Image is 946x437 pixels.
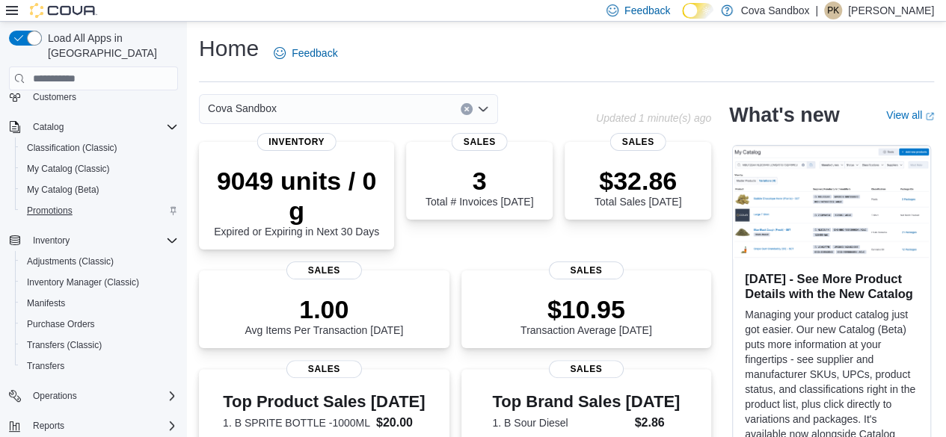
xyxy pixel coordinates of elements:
[492,393,680,411] h3: Top Brand Sales [DATE]
[624,3,670,18] span: Feedback
[376,414,426,432] dd: $20.00
[634,414,680,432] dd: $2.86
[245,294,403,324] p: 1.00
[15,356,184,376] button: Transfers
[27,184,99,196] span: My Catalog (Beta)
[477,103,489,115] button: Open list of options
[15,179,184,200] button: My Catalog (Beta)
[27,232,178,250] span: Inventory
[824,1,842,19] div: Prajkta Kusurkar
[595,166,681,196] p: $32.86
[27,360,64,372] span: Transfers
[426,166,533,196] p: 3
[27,297,65,309] span: Manifests
[520,294,652,324] p: $10.95
[452,133,508,151] span: Sales
[27,88,82,106] a: Customers
[848,1,934,19] p: [PERSON_NAME]
[27,232,76,250] button: Inventory
[30,3,97,18] img: Cova
[33,420,64,432] span: Reports
[21,357,178,375] span: Transfers
[549,261,624,279] span: Sales
[27,255,114,267] span: Adjustments (Classic)
[21,181,178,199] span: My Catalog (Beta)
[15,158,184,179] button: My Catalog (Classic)
[27,339,102,351] span: Transfers (Classic)
[827,1,839,19] span: PK
[27,387,178,405] span: Operations
[27,118,70,136] button: Catalog
[27,417,178,435] span: Reports
[595,166,681,208] div: Total Sales [DATE]
[223,415,370,430] dt: 1. B SPRITE BOTTLE -1000ML
[15,314,184,335] button: Purchase Orders
[199,34,259,63] h1: Home
[33,121,64,133] span: Catalog
[492,415,628,430] dt: 1. B Sour Diesel
[21,294,71,312] a: Manifests
[42,31,178,61] span: Load All Apps in [GEOGRAPHIC_DATA]
[21,252,178,270] span: Adjustments (Classic)
[21,315,101,333] a: Purchase Orders
[286,261,361,279] span: Sales
[21,202,79,220] a: Promotions
[21,252,120,270] a: Adjustments (Classic)
[815,1,818,19] p: |
[292,46,337,61] span: Feedback
[21,273,178,291] span: Inventory Manager (Classic)
[27,118,178,136] span: Catalog
[21,273,145,291] a: Inventory Manager (Classic)
[27,318,95,330] span: Purchase Orders
[3,415,184,436] button: Reports
[925,112,934,121] svg: External link
[27,163,110,175] span: My Catalog (Classic)
[15,335,184,356] button: Transfers (Classic)
[745,271,918,301] h3: [DATE] - See More Product Details with the New Catalog
[3,86,184,108] button: Customers
[208,99,277,117] span: Cova Sandbox
[15,200,184,221] button: Promotions
[21,202,178,220] span: Promotions
[33,235,70,247] span: Inventory
[27,276,139,288] span: Inventory Manager (Classic)
[27,387,83,405] button: Operations
[21,336,178,354] span: Transfers (Classic)
[21,357,70,375] a: Transfers
[3,230,184,251] button: Inventory
[21,160,116,178] a: My Catalog (Classic)
[27,142,117,154] span: Classification (Classic)
[21,160,178,178] span: My Catalog (Classic)
[3,385,184,406] button: Operations
[27,205,73,217] span: Promotions
[610,133,666,151] span: Sales
[426,166,533,208] div: Total # Invoices [DATE]
[549,360,624,378] span: Sales
[729,103,839,127] h2: What's new
[21,294,178,312] span: Manifests
[15,293,184,314] button: Manifests
[268,38,343,68] a: Feedback
[15,137,184,158] button: Classification (Classic)
[15,272,184,293] button: Inventory Manager (Classic)
[21,315,178,333] span: Purchase Orders
[21,139,123,157] a: Classification (Classic)
[21,336,108,354] a: Transfers (Classic)
[3,117,184,137] button: Catalog
[21,139,178,157] span: Classification (Classic)
[245,294,403,336] div: Avg Items Per Transaction [DATE]
[596,112,711,124] p: Updated 1 minute(s) ago
[223,393,425,411] h3: Top Product Sales [DATE]
[682,3,713,19] input: Dark Mode
[520,294,652,336] div: Transaction Average [DATE]
[33,91,76,103] span: Customers
[257,133,337,151] span: Inventory
[15,251,184,272] button: Adjustments (Classic)
[740,1,809,19] p: Cova Sandbox
[286,360,361,378] span: Sales
[33,390,77,402] span: Operations
[461,103,473,115] button: Clear input
[211,166,382,238] div: Expired or Expiring in Next 30 Days
[21,181,105,199] a: My Catalog (Beta)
